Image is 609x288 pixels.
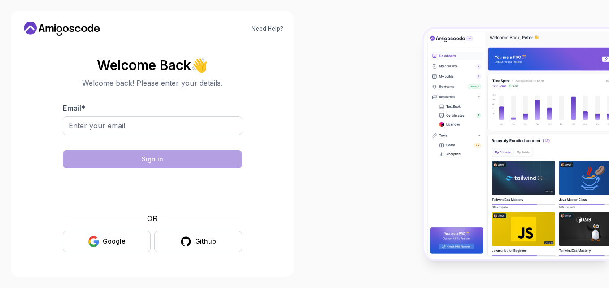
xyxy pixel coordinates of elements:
img: Amigoscode Dashboard [424,29,609,259]
button: Sign in [63,150,242,168]
iframe: Widget containing checkbox for hCaptcha security challenge [85,174,220,208]
button: Github [154,231,242,252]
a: Need Help? [252,25,283,32]
button: Google [63,231,151,252]
a: Home link [22,22,102,36]
p: OR [147,213,157,224]
div: Github [195,237,216,246]
p: Welcome back! Please enter your details. [63,78,242,88]
input: Enter your email [63,116,242,135]
span: 👋 [190,56,209,74]
label: Email * [63,104,85,113]
h2: Welcome Back [63,58,242,72]
div: Sign in [142,155,163,164]
div: Google [103,237,126,246]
